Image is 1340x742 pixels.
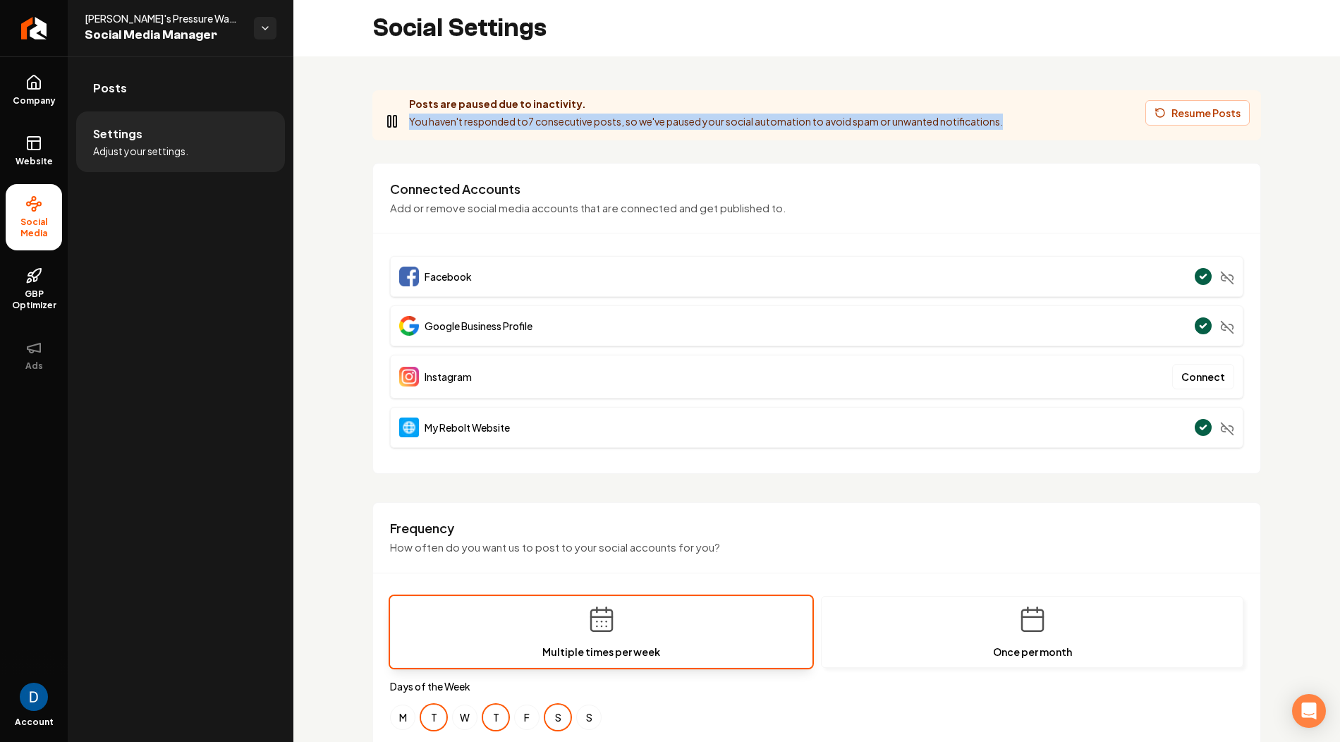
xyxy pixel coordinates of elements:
p: How often do you want us to post to your social accounts for you? [390,540,1243,556]
h3: Connected Accounts [390,181,1243,197]
button: Sunday [576,705,602,730]
p: Add or remove social media accounts that are connected and get published to. [390,200,1243,217]
span: Ads [20,360,49,372]
a: Website [6,123,62,178]
button: Friday [514,705,540,730]
button: Multiple times per week [390,596,812,668]
a: GBP Optimizer [6,256,62,322]
h3: Frequency [390,520,1243,537]
label: Days of the Week [390,679,1243,693]
span: Google Business Profile [425,319,532,333]
a: Company [6,63,62,118]
strong: Posts are paused due to inactivity. [409,97,586,110]
span: Website [10,156,59,167]
span: Company [7,95,61,107]
img: Google [399,316,419,336]
img: David Rice [20,683,48,711]
span: Adjust your settings. [93,144,188,158]
img: Facebook [399,267,419,286]
span: [PERSON_NAME]'s Pressure Washing LLC [85,11,243,25]
span: Posts [93,80,127,97]
span: Account [15,717,54,728]
p: You haven't responded to 7 consecutive posts, so we've paused your social automation to avoid spa... [409,114,1003,130]
span: Facebook [425,269,472,284]
img: Instagram [399,367,419,387]
button: Tuesday [421,705,446,730]
button: Resume Posts [1145,100,1250,126]
button: Open user button [20,683,48,711]
button: Monday [390,705,415,730]
span: Social Media [6,217,62,239]
button: Ads [6,328,62,383]
button: Connect [1172,364,1234,389]
span: Settings [93,126,142,142]
h2: Social Settings [372,14,547,42]
a: Posts [76,66,285,111]
span: Instagram [425,370,472,384]
span: My Rebolt Website [425,420,510,434]
img: Rebolt Logo [21,17,47,39]
span: GBP Optimizer [6,288,62,311]
img: Website [399,418,419,437]
button: Saturday [545,705,571,730]
span: Social Media Manager [85,25,243,45]
div: Open Intercom Messenger [1292,694,1326,728]
button: Thursday [483,705,508,730]
button: Once per month [821,596,1243,668]
button: Wednesday [452,705,477,730]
